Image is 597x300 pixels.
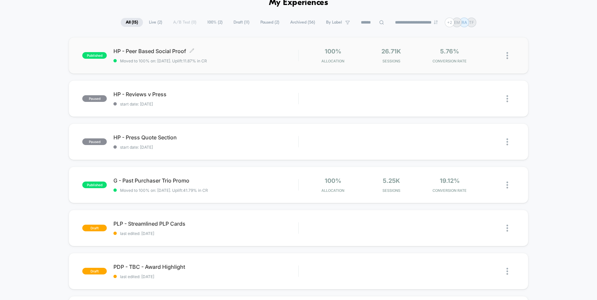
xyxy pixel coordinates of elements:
[82,138,107,145] span: paused
[325,48,341,55] span: 100%
[469,20,474,25] p: TF
[364,188,419,193] span: Sessions
[326,20,342,25] span: By Label
[113,231,298,236] span: last edited: [DATE]
[113,145,298,150] span: start date: [DATE]
[506,52,508,59] img: close
[462,20,467,25] p: RA
[440,177,460,184] span: 19.12%
[202,18,228,27] span: 100% ( 2 )
[506,268,508,275] img: close
[381,48,401,55] span: 26.71k
[113,134,298,141] span: HP - Press Quote Section
[120,58,207,63] span: Moved to 100% on: [DATE] . Uplift: 11.87% in CR
[364,59,419,63] span: Sessions
[113,220,298,227] span: PLP - Streamlined PLP Cards
[121,18,143,27] span: All ( 15 )
[144,18,167,27] span: Live ( 2 )
[113,102,298,107] span: start date: [DATE]
[82,95,107,102] span: paused
[325,177,341,184] span: 100%
[434,20,438,24] img: end
[255,18,284,27] span: Paused ( 2 )
[454,20,460,25] p: EM
[82,52,107,59] span: published
[285,18,320,27] span: Archived ( 56 )
[82,268,107,274] span: draft
[82,225,107,231] span: draft
[113,48,298,54] span: HP - Peer Based Social Proof
[506,225,508,232] img: close
[506,138,508,145] img: close
[506,95,508,102] img: close
[321,188,344,193] span: Allocation
[422,188,477,193] span: CONVERSION RATE
[113,177,298,184] span: G - Past Purchaser Trio Promo
[82,182,107,188] span: published
[383,177,400,184] span: 5.25k
[440,48,459,55] span: 5.76%
[113,274,298,279] span: last edited: [DATE]
[506,182,508,188] img: close
[229,18,254,27] span: Draft ( 11 )
[445,18,454,27] div: + 2
[321,59,344,63] span: Allocation
[113,263,298,270] span: PDP - TBC - Award Highlight
[422,59,477,63] span: CONVERSION RATE
[113,91,298,98] span: HP - Reviews v Press
[120,188,208,193] span: Moved to 100% on: [DATE] . Uplift: 41.79% in CR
